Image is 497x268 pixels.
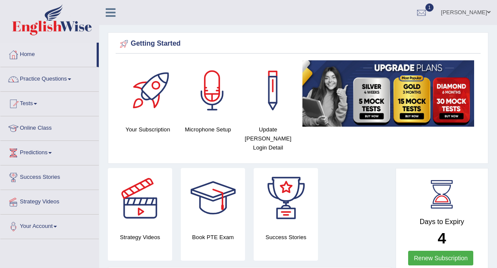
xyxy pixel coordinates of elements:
[182,125,233,134] h4: Microphone Setup
[181,233,245,242] h4: Book PTE Exam
[108,233,172,242] h4: Strategy Videos
[254,233,318,242] h4: Success Stories
[425,3,434,12] span: 1
[118,37,478,50] div: Getting Started
[0,116,99,138] a: Online Class
[0,67,99,89] a: Practice Questions
[0,165,99,187] a: Success Stories
[0,215,99,236] a: Your Account
[0,92,99,113] a: Tests
[0,141,99,162] a: Predictions
[438,230,446,246] b: 4
[242,125,294,152] h4: Update [PERSON_NAME] Login Detail
[0,190,99,212] a: Strategy Videos
[0,43,97,64] a: Home
[408,251,473,265] a: Renew Subscription
[122,125,173,134] h4: Your Subscription
[406,218,479,226] h4: Days to Expiry
[302,60,474,127] img: small5.jpg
